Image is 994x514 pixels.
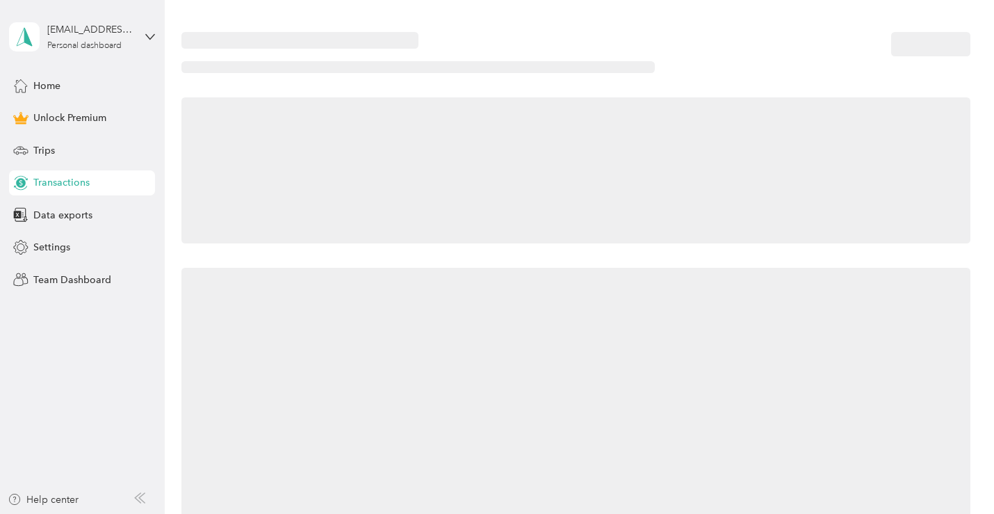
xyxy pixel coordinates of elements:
span: Data exports [33,208,92,223]
div: [EMAIL_ADDRESS][DOMAIN_NAME] [47,22,134,37]
div: Personal dashboard [47,42,122,50]
iframe: Everlance-gr Chat Button Frame [916,436,994,514]
span: Unlock Premium [33,111,106,125]
span: Home [33,79,60,93]
span: Trips [33,143,55,158]
span: Settings [33,240,70,255]
span: Transactions [33,175,90,190]
span: Team Dashboard [33,273,111,287]
button: Help center [8,492,79,507]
